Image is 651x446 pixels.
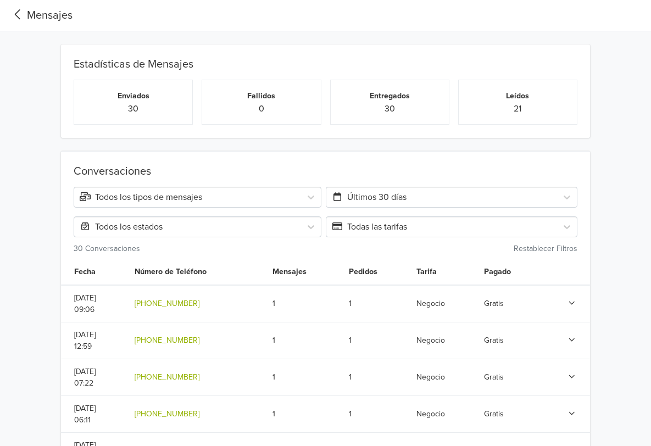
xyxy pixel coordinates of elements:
td: 1 [342,395,410,432]
span: Gratis [484,409,504,419]
th: Número de Teléfono [128,259,266,285]
small: Restablecer Filtros [514,244,577,253]
span: Todos los tipos de mensajes [80,192,202,203]
small: Fallidos [247,91,275,101]
span: Negocio [416,372,445,382]
small: 30 Conversaciones [74,244,140,253]
a: [PHONE_NUMBER] [135,299,199,308]
div: Conversaciones [74,165,577,182]
small: Enviados [118,91,149,101]
th: Tarifa [410,259,477,285]
span: Gratis [484,336,504,345]
span: Gratis [484,299,504,308]
span: Negocio [416,299,445,308]
p: 0 [211,102,311,115]
td: 1 [266,395,342,432]
td: 1 [266,359,342,395]
span: [DATE] 06:11 [74,404,96,425]
td: 1 [342,359,410,395]
p: 30 [340,102,440,115]
p: 21 [468,102,568,115]
a: [PHONE_NUMBER] [135,336,199,345]
td: 1 [266,322,342,359]
div: Estadísticas de Mensajes [69,44,582,75]
span: Todos los estados [80,221,163,232]
span: Todas las tarifas [332,221,407,232]
td: 1 [266,285,342,322]
th: Fecha [61,259,127,285]
span: Negocio [416,409,445,419]
a: Mensajes [9,7,73,24]
span: Gratis [484,372,504,382]
small: Entregados [370,91,410,101]
span: Últimos 30 días [332,192,407,203]
small: Leídos [506,91,529,101]
span: [DATE] 09:06 [74,293,96,314]
th: Mensajes [266,259,342,285]
a: [PHONE_NUMBER] [135,372,199,382]
td: 1 [342,285,410,322]
span: [DATE] 07:22 [74,367,96,388]
span: Negocio [416,336,445,345]
a: [PHONE_NUMBER] [135,409,199,419]
td: 1 [342,322,410,359]
span: [DATE] 12:59 [74,330,96,351]
th: Pagado [477,259,542,285]
p: 30 [83,102,183,115]
th: Pedidos [342,259,410,285]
